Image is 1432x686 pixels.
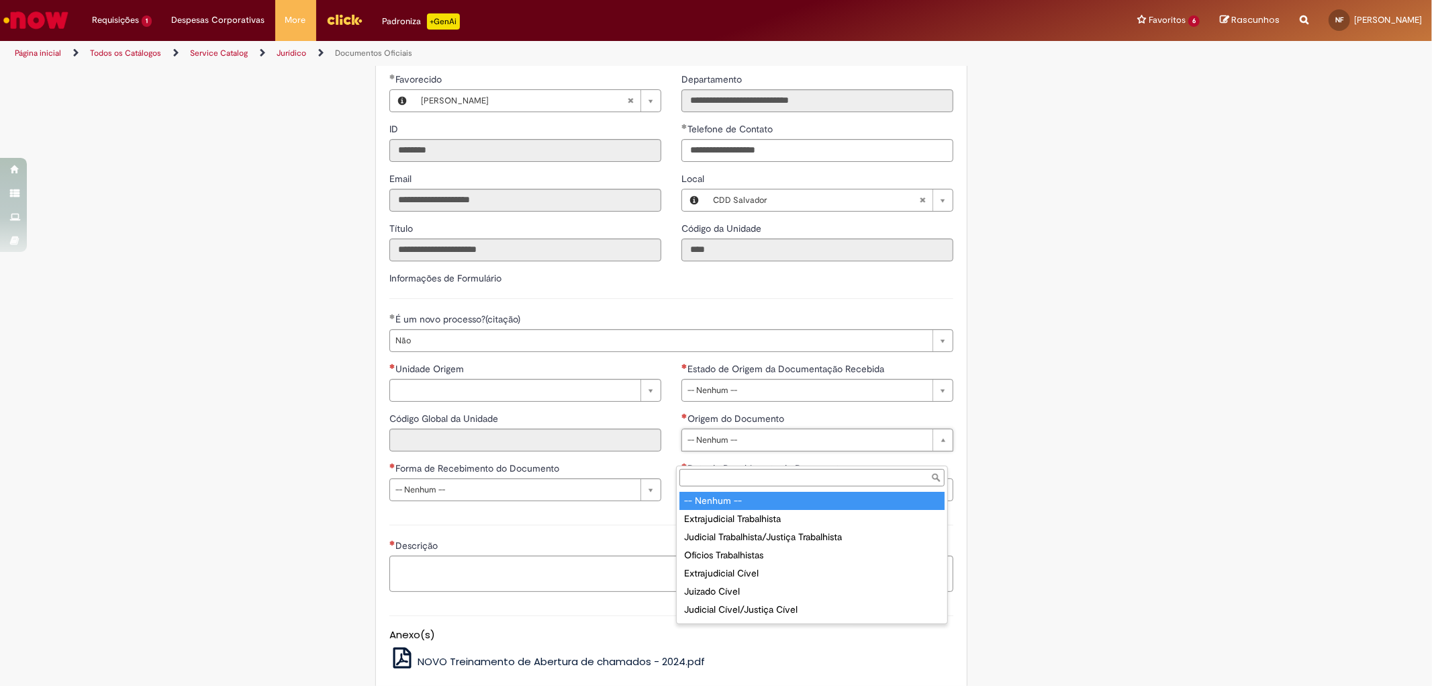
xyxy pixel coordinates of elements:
[679,583,945,601] div: Juizado Cível
[677,489,947,624] ul: Origem do Documento
[679,510,945,528] div: Extrajudicial Trabalhista
[679,546,945,564] div: Ofícios Trabalhistas
[679,601,945,619] div: Judicial Cível/Justiça Cível
[679,564,945,583] div: Extrajudicial Cível
[679,492,945,510] div: -- Nenhum --
[679,528,945,546] div: Judicial Trabalhista/Justiça Trabalhista
[679,619,945,637] div: Ofícios Cíveis (que não são trabalhistas ou criminais)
